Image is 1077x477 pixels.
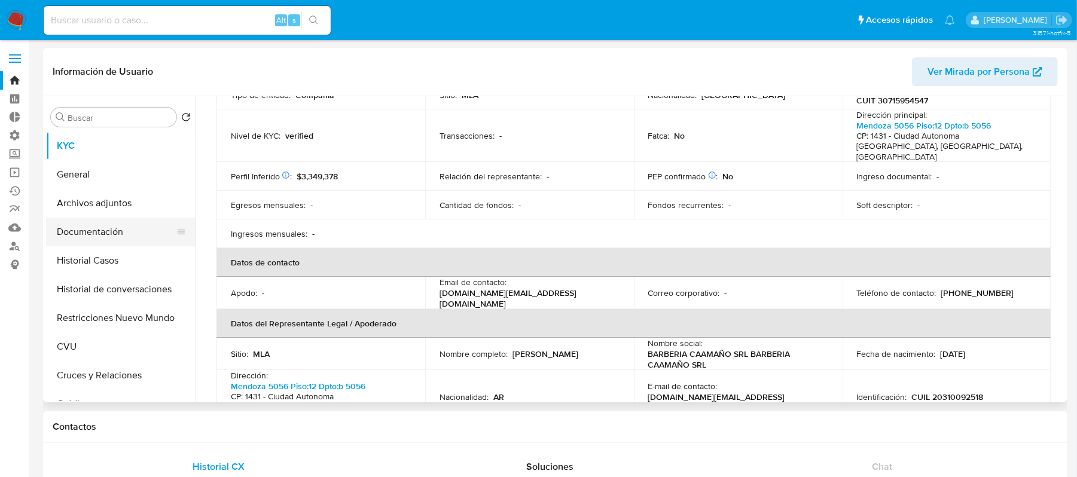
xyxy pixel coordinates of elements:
[857,109,927,120] p: Dirección principal :
[231,200,306,210] p: Egresos mensuales :
[181,112,191,126] button: Volver al orden por defecto
[46,189,196,218] button: Archivos adjuntos
[648,200,724,210] p: Fondos recurrentes :
[312,228,315,239] p: -
[46,246,196,275] button: Historial Casos
[648,171,718,182] p: PEP confirmado :
[857,131,1032,163] h4: CP: 1431 - Ciudad Autonoma [GEOGRAPHIC_DATA], [GEOGRAPHIC_DATA], [GEOGRAPHIC_DATA]
[46,218,186,246] button: Documentación
[941,288,1014,298] p: [PHONE_NUMBER]
[648,348,823,370] p: BARBERIA CAAMAÑO SRL BARBERIA CAAMAÑO SRL
[216,309,1051,338] th: Datos del Representante Legal / Apoderado
[68,112,172,123] input: Buscar
[702,90,786,100] p: [GEOGRAPHIC_DATA]
[262,288,264,298] p: -
[46,361,196,390] button: Cruces y Relaciones
[193,460,245,473] span: Historial CX
[547,171,549,182] p: -
[675,130,685,141] p: No
[723,171,734,182] p: No
[440,171,542,182] p: Relación del representante :
[53,421,1058,433] h1: Contactos
[941,348,966,359] p: [DATE]
[301,12,326,29] button: search-icon
[440,392,489,402] p: Nacionalidad :
[216,248,1051,277] th: Datos de contacto
[231,380,365,392] a: Mendoza 5056 Piso:12 Dpto:b 5056
[927,57,1030,86] span: Ver Mirada por Persona
[648,288,720,298] p: Correo corporativo :
[912,392,984,402] p: CUIL 20310092518
[46,390,196,418] button: Créditos
[725,288,727,298] p: -
[46,132,196,160] button: KYC
[440,288,615,309] p: [DOMAIN_NAME][EMAIL_ADDRESS][DOMAIN_NAME]
[857,171,932,182] p: Ingreso documental :
[872,460,892,473] span: Chat
[231,90,291,100] p: Tipo de entidad :
[440,90,457,100] p: Sitio :
[295,90,334,100] p: Compañia
[440,130,495,141] p: Transacciones :
[310,200,313,210] p: -
[231,348,248,359] p: Sitio :
[231,288,257,298] p: Apodo :
[440,348,508,359] p: Nombre completo :
[648,338,703,348] p: Nombre social :
[499,130,502,141] p: -
[231,228,307,239] p: Ingresos mensuales :
[231,171,292,182] p: Perfil Inferido :
[512,348,578,359] p: [PERSON_NAME]
[231,130,280,141] p: Nivel de KYC :
[253,348,270,359] p: MLA
[937,171,939,182] p: -
[912,57,1058,86] button: Ver Mirada por Persona
[46,160,196,189] button: General
[44,13,331,28] input: Buscar usuario o caso...
[984,14,1051,26] p: emmanuel.vitiello@mercadolibre.com
[857,348,936,359] p: Fecha de nacimiento :
[857,288,936,298] p: Teléfono de contacto :
[857,120,991,132] a: Mendoza 5056 Piso:12 Dpto:b 5056
[462,90,478,100] p: MLA
[729,200,731,210] p: -
[648,130,670,141] p: Fatca :
[493,392,504,402] p: AR
[866,14,933,26] span: Accesos rápidos
[231,392,406,423] h4: CP: 1431 - Ciudad Autonoma [GEOGRAPHIC_DATA], [GEOGRAPHIC_DATA], [GEOGRAPHIC_DATA]
[292,14,296,26] span: s
[285,130,313,141] p: verified
[53,66,153,78] h1: Información de Usuario
[231,370,268,381] p: Dirección :
[648,381,718,392] p: E-mail de contacto :
[46,332,196,361] button: CVU
[857,200,913,210] p: Soft descriptor :
[857,392,907,402] p: Identificación :
[440,277,507,288] p: Email de contacto :
[297,170,338,182] span: $3,349,378
[56,112,65,122] button: Buscar
[1055,14,1068,26] a: Salir
[276,14,286,26] span: Alt
[518,200,521,210] p: -
[440,200,514,210] p: Cantidad de fondos :
[648,90,697,100] p: Nacionalidad :
[857,95,929,106] p: CUIT 30715954547
[945,15,955,25] a: Notificaciones
[918,200,920,210] p: -
[46,304,196,332] button: Restricciones Nuevo Mundo
[648,392,823,413] p: [DOMAIN_NAME][EMAIL_ADDRESS][DOMAIN_NAME]
[527,460,574,473] span: Soluciones
[46,275,196,304] button: Historial de conversaciones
